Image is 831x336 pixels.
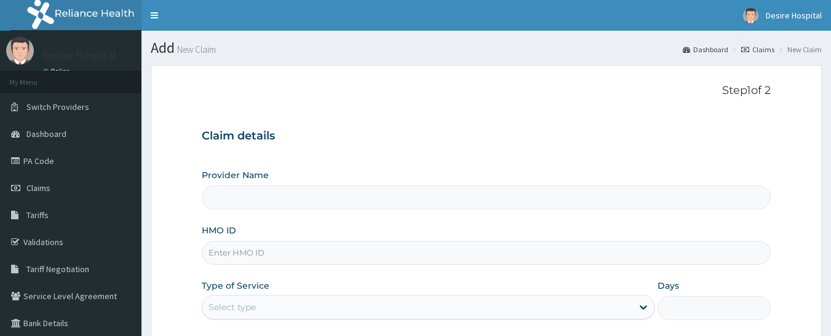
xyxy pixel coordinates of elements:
[151,40,822,56] h1: Add
[26,182,50,193] span: Claims
[683,44,728,55] a: Dashboard
[202,241,771,265] input: Enter HMO ID
[202,279,269,292] label: Type of Service
[202,169,269,181] label: Provider Name
[209,301,256,313] div: Select type
[6,37,34,64] img: User Image
[43,67,73,76] a: Online
[26,264,89,275] span: Tariff Negotiation
[658,279,679,292] label: Days
[26,209,49,221] span: Tariffs
[26,101,89,112] span: Switch Providers
[202,224,236,236] label: HMO ID
[776,44,822,55] li: New Claim
[26,128,66,139] span: Dashboard
[743,8,758,23] img: User Image
[175,45,216,54] small: New Claim
[741,44,774,55] a: Claims
[766,10,822,21] span: Desire Hospital
[202,84,771,98] p: Step 1 of 2
[43,50,116,61] p: Desire Hospital
[202,130,771,143] h3: Claim details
